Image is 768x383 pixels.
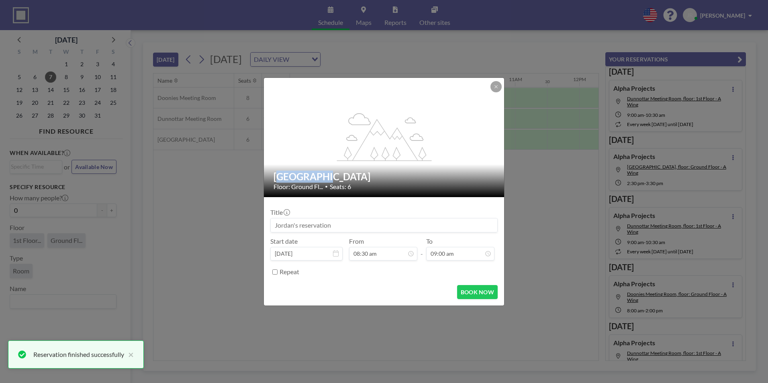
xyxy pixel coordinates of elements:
[330,183,351,191] span: Seats: 6
[426,237,433,245] label: To
[274,183,323,191] span: Floor: Ground Fl...
[271,218,497,232] input: Jordan's reservation
[280,268,299,276] label: Repeat
[325,183,328,189] span: •
[421,240,423,258] span: -
[270,208,289,216] label: Title
[33,350,124,359] div: Reservation finished successfully
[349,237,364,245] label: From
[457,285,498,299] button: BOOK NOW
[270,237,298,245] label: Start date
[337,112,432,161] g: flex-grow: 1.2;
[274,171,495,183] h2: [GEOGRAPHIC_DATA]
[124,350,134,359] button: close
